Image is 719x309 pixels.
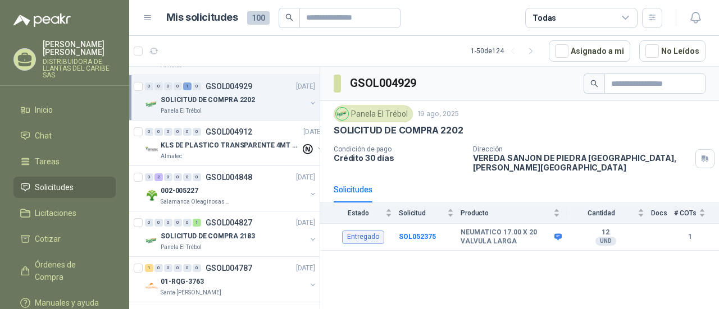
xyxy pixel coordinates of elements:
a: Solicitudes [13,177,116,198]
p: Panela El Trébol [161,107,202,116]
p: [DATE] [303,127,322,137]
a: Licitaciones [13,202,116,224]
div: 0 [154,264,163,272]
a: SOL052375 [399,233,436,241]
div: 1 [193,219,201,227]
p: [DATE] [296,218,315,228]
p: Salamanca Oleaginosas SAS [161,197,231,206]
p: [DATE] [296,263,315,274]
p: 01-RQG-3763 [161,276,204,287]
p: KLS DE PLASTICO TRANSPARENTE 4MT CAL 4 Y CINTA TRA [161,140,301,151]
div: 0 [164,219,172,227]
div: 0 [164,264,172,272]
div: Todas [533,12,556,24]
a: Inicio [13,99,116,121]
b: 12 [567,228,644,237]
span: Chat [35,130,52,142]
th: Estado [320,202,399,223]
div: 0 [193,82,201,90]
div: Solicitudes [334,183,372,196]
p: GSOL004787 [206,264,252,272]
img: Company Logo [145,188,158,202]
div: 0 [193,128,201,136]
button: Asignado a mi [549,40,630,62]
span: Licitaciones [35,207,76,219]
div: Panela El Trébol [334,105,413,122]
a: Tareas [13,151,116,172]
b: 1 [674,232,706,242]
a: 0 0 0 0 0 1 GSOL004827[DATE] Company LogoSOLICITUD DE COMPRA 2183Panela El Trébol [145,216,317,252]
img: Company Logo [145,143,158,156]
span: Solicitud [399,209,445,217]
span: Cotizar [35,233,61,245]
p: SOLICITUD DE COMPRA 2202 [334,124,463,136]
span: # COTs [674,209,697,217]
a: 0 0 0 0 0 0 GSOL004912[DATE] Company LogoKLS DE PLASTICO TRANSPARENTE 4MT CAL 4 Y CINTA TRAAlmatec [145,125,325,161]
div: 1 [145,264,153,272]
div: 0 [183,264,192,272]
div: 0 [145,82,153,90]
div: 2 [154,173,163,181]
a: Órdenes de Compra [13,254,116,288]
span: Órdenes de Compra [35,259,105,283]
div: 0 [164,128,172,136]
span: 100 [247,11,270,25]
h1: Mis solicitudes [166,10,238,26]
a: 1 0 0 0 0 0 GSOL004787[DATE] Company Logo01-RQG-3763Santa [PERSON_NAME] [145,261,317,297]
p: GSOL004848 [206,173,252,181]
span: search [285,13,293,21]
div: 0 [183,173,192,181]
img: Company Logo [145,234,158,247]
h3: GSOL004929 [350,75,418,92]
p: Panela El Trébol [161,243,202,252]
button: No Leídos [639,40,706,62]
span: Inicio [35,104,53,116]
div: 0 [145,128,153,136]
div: 0 [164,82,172,90]
div: 0 [174,173,182,181]
p: Santa [PERSON_NAME] [161,288,221,297]
p: [DATE] [296,172,315,183]
div: 1 [183,82,192,90]
a: 0 0 0 0 1 0 GSOL004929[DATE] Company LogoSOLICITUD DE COMPRA 2202Panela El Trébol [145,80,317,116]
p: SOLICITUD DE COMPRA 2183 [161,231,255,242]
p: Crédito 30 días [334,153,464,163]
div: 1 - 50 de 124 [471,42,540,60]
p: VEREDA SANJON DE PIEDRA [GEOGRAPHIC_DATA] , [PERSON_NAME][GEOGRAPHIC_DATA] [473,153,691,172]
div: 0 [183,128,192,136]
p: 002-005227 [161,186,198,196]
div: 0 [183,219,192,227]
div: Entregado [342,230,384,244]
p: Condición de pago [334,145,464,153]
img: Company Logo [145,279,158,293]
span: Producto [461,209,551,217]
img: Logo peakr [13,13,71,27]
b: NEUMATICO 17.00 X 20 VALVULA LARGA [461,228,552,246]
p: GSOL004929 [206,82,252,90]
img: Company Logo [145,98,158,111]
span: Estado [334,209,383,217]
div: 0 [193,264,201,272]
div: 0 [145,173,153,181]
div: 0 [193,173,201,181]
th: Cantidad [567,202,651,223]
span: Solicitudes [35,181,74,193]
p: GSOL004827 [206,219,252,227]
a: 0 2 0 0 0 0 GSOL004848[DATE] Company Logo002-005227Salamanca Oleaginosas SAS [145,170,317,206]
div: 0 [154,219,163,227]
div: 0 [154,82,163,90]
div: UND [595,237,616,246]
p: [PERSON_NAME] [PERSON_NAME] [43,40,116,56]
div: 0 [164,173,172,181]
img: Company Logo [336,108,348,120]
div: 0 [145,219,153,227]
a: Cotizar [13,228,116,250]
th: # COTs [674,202,719,223]
div: 0 [174,264,182,272]
span: Cantidad [567,209,635,217]
div: 0 [174,128,182,136]
p: GSOL004912 [206,128,252,136]
p: SOLICITUD DE COMPRA 2202 [161,95,255,105]
span: search [590,80,598,87]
